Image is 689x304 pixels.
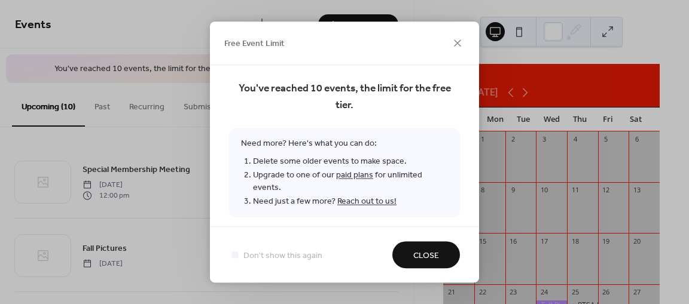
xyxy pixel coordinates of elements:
a: Reach out to us! [337,193,397,209]
span: Close [413,250,439,262]
button: Close [392,241,460,268]
li: Delete some older events to make space. [253,154,448,168]
li: Upgrade to one of our for unlimited events. [253,168,448,194]
span: Don't show this again [243,250,322,262]
span: Free Event Limit [224,38,285,50]
span: You've reached 10 events, the limit for the free tier. [229,80,460,113]
a: paid plans [336,167,373,183]
span: Need more? Here's what you can do: [229,128,460,217]
li: Need just a few more? [253,194,448,208]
